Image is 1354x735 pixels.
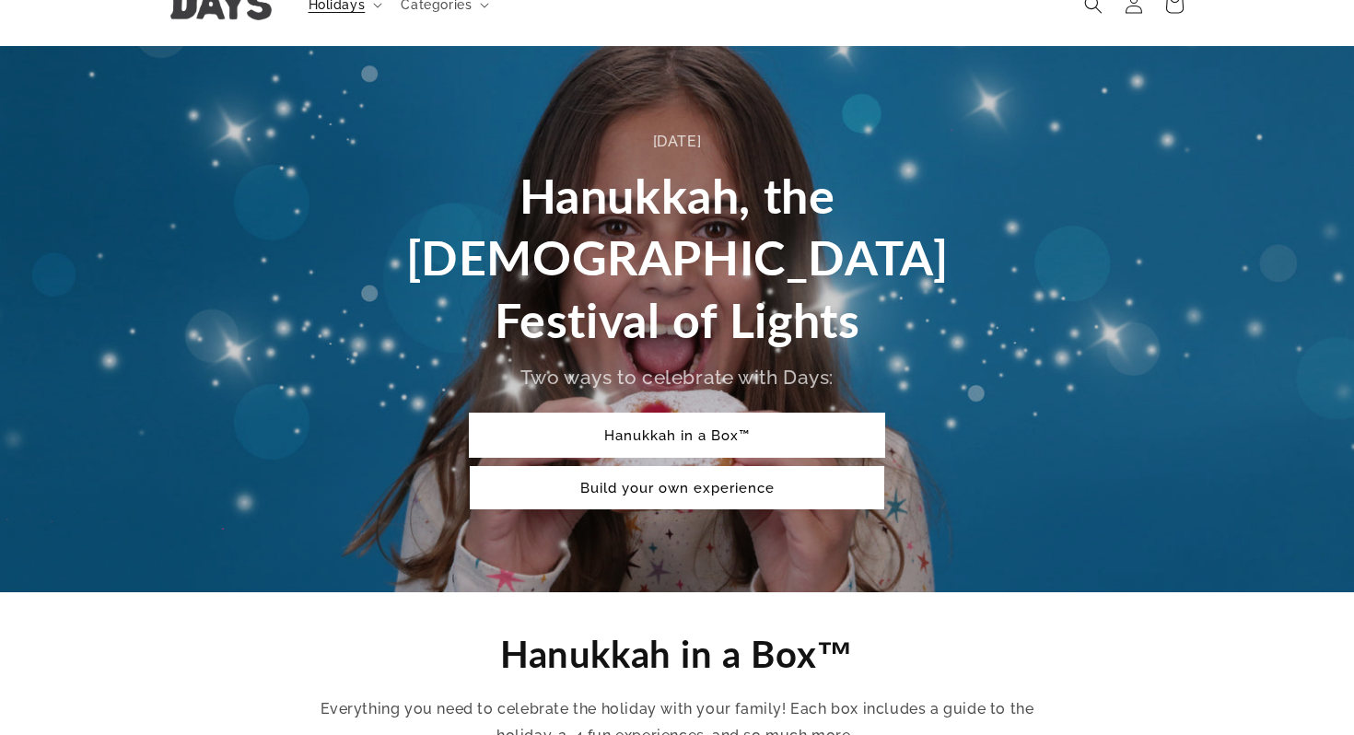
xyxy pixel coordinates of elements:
div: [DATE] [396,129,958,156]
span: Hanukkah, the [DEMOGRAPHIC_DATA] Festival of Lights [406,167,949,348]
span: Two ways to celebrate with Days: [520,366,834,389]
a: Build your own experience [470,466,884,509]
span: Hanukkah in a Box™ [500,632,854,676]
a: Hanukkah in a Box™ [470,414,884,457]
